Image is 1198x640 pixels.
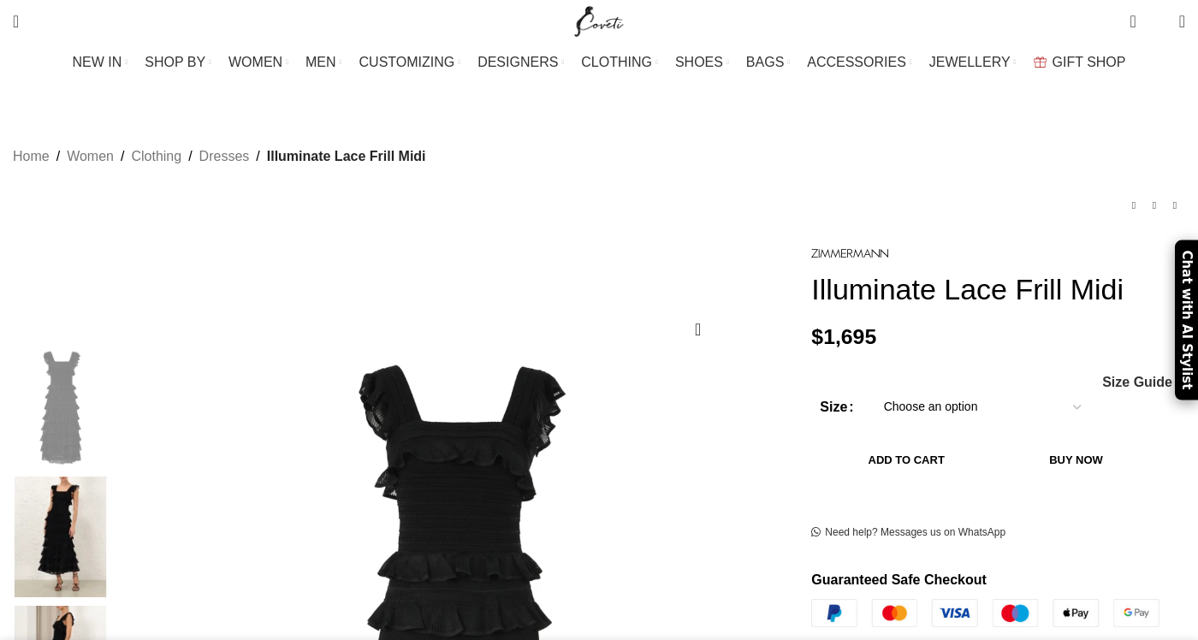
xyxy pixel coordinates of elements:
span: 0 [1153,17,1165,30]
span: MEN [305,54,336,70]
a: Next product [1165,195,1185,216]
a: CUSTOMIZING [359,45,461,80]
span: ACCESSORIES [807,54,906,70]
span: BAGS [746,54,784,70]
span: CLOTHING [581,54,652,70]
img: Zimmermann [811,249,888,258]
a: MEN [305,45,341,80]
div: My Wishlist [1149,4,1166,39]
span: CUSTOMIZING [359,54,455,70]
a: Need help? Messages us on WhatsApp [811,526,1005,540]
a: Site logo [571,13,628,27]
span: DESIGNERS [477,54,558,70]
span: GIFT SHOP [1053,54,1126,70]
span: SHOES [675,54,723,70]
span: SHOP BY [145,54,205,70]
a: DESIGNERS [477,45,564,80]
span: JEWELLERY [929,54,1011,70]
nav: Breadcrumb [13,145,426,168]
a: SHOP BY [145,45,211,80]
img: GiftBag [1034,56,1047,68]
bdi: 1,695 [811,325,876,348]
span: Illuminate Lace Frill Midi [267,145,426,168]
a: Previous product [1124,195,1144,216]
span: WOMEN [228,54,282,70]
button: Buy now [1001,442,1151,478]
strong: Guaranteed Safe Checkout [811,572,987,587]
button: Add to cart [820,442,993,478]
img: Zimmermann dress [9,348,113,468]
a: Search [4,4,27,39]
a: ACCESSORIES [807,45,912,80]
a: SHOES [675,45,729,80]
span: $ [811,325,823,348]
a: 0 [1121,4,1144,39]
h1: Illuminate Lace Frill Midi [811,272,1185,307]
img: Zimmermann dresses [9,477,113,596]
a: WOMEN [228,45,288,80]
a: Size Guide [1101,376,1172,389]
img: guaranteed-safe-checkout-bordered.j [811,599,1159,627]
a: Home [13,145,50,168]
a: Clothing [131,145,181,168]
span: 0 [1131,9,1144,21]
a: Dresses [199,145,250,168]
a: GIFT SHOP [1034,45,1126,80]
div: Main navigation [4,45,1194,80]
a: CLOTHING [581,45,658,80]
span: NEW IN [73,54,122,70]
a: NEW IN [73,45,128,80]
a: Women [67,145,114,168]
label: Size [820,396,853,418]
a: BAGS [746,45,790,80]
a: JEWELLERY [929,45,1017,80]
